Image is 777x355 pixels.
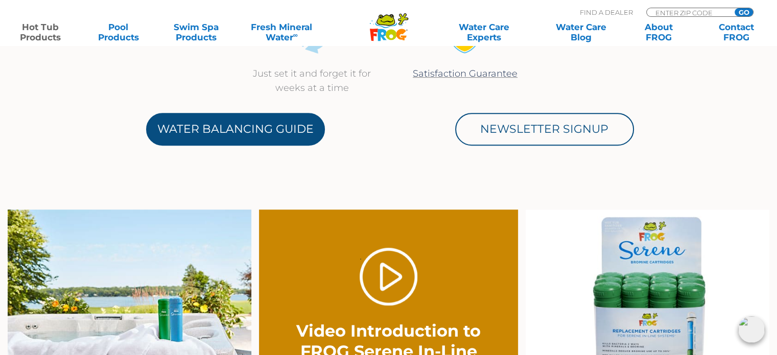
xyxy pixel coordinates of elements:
a: Fresh MineralWater∞ [244,22,319,42]
a: Satisfaction Guarantee [413,68,517,79]
p: Just set it and forget it for weeks at a time [246,66,379,95]
input: Zip Code Form [654,8,723,17]
a: Water CareExperts [435,22,533,42]
p: Find A Dealer [580,8,633,17]
a: Play Video [360,248,417,305]
a: AboutFROG [628,22,689,42]
a: Water CareBlog [551,22,611,42]
a: Swim SpaProducts [166,22,226,42]
a: Hot TubProducts [10,22,70,42]
img: openIcon [738,316,765,343]
a: Newsletter Signup [455,113,634,146]
input: GO [735,8,753,16]
a: Water Balancing Guide [146,113,325,146]
a: ContactFROG [707,22,767,42]
a: PoolProducts [88,22,148,42]
sup: ∞ [293,31,297,39]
